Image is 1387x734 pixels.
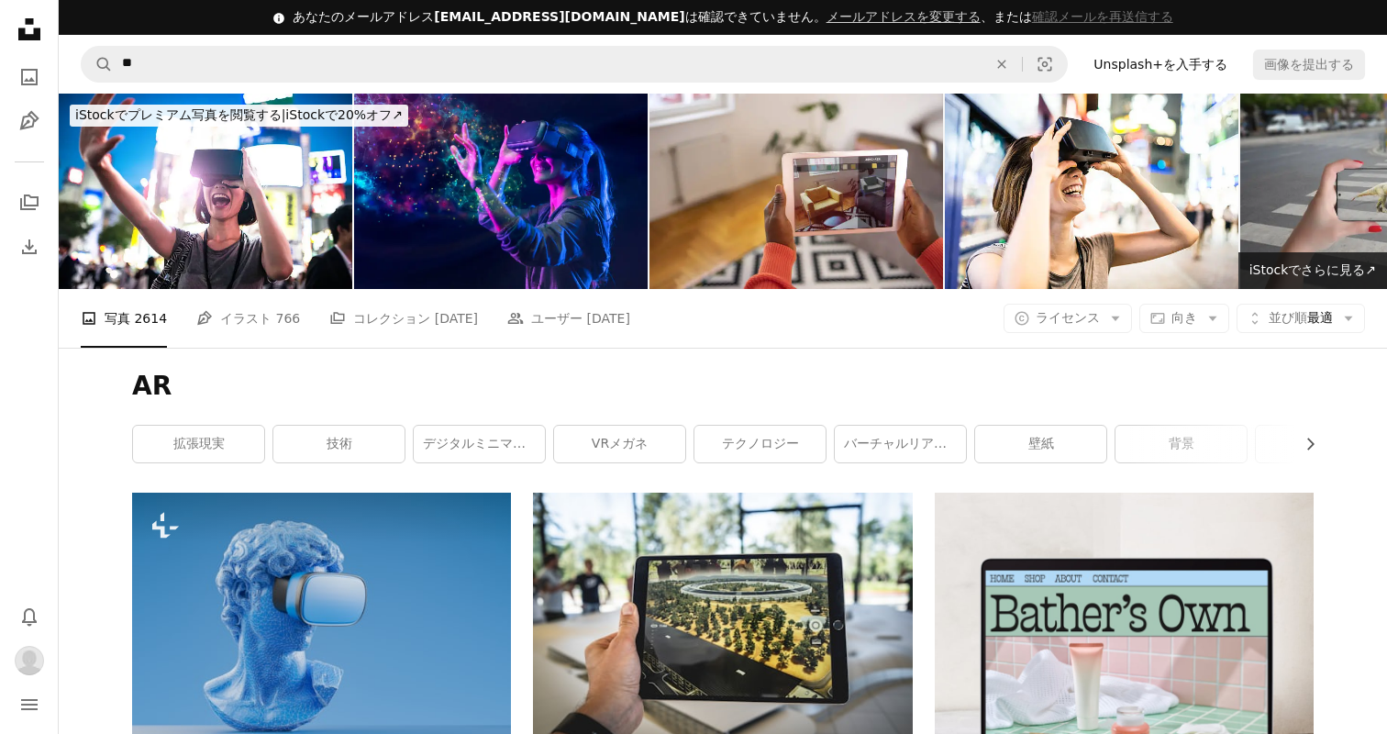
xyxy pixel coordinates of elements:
[11,686,48,723] button: メニュー
[533,610,912,627] a: 黒いiPadを持っている人
[75,107,403,122] span: iStockで20%オフ ↗
[59,94,419,138] a: iStockでプレミアム写真を閲覧する|iStockで20%オフ↗
[1256,426,1387,462] a: 人間
[649,94,943,289] img: 拡張現実インテリアデザイン
[414,426,545,462] a: デジタルミニマリズム
[1171,310,1197,325] span: 向き
[945,94,1238,289] img: 大学生を使用する女性 VR シミュレータ東京で
[196,289,300,348] a: イラスト 766
[82,47,113,82] button: Unsplashで検索する
[11,598,48,635] button: 通知
[132,610,511,627] a: 鏡を載せた青い頭
[554,426,685,462] a: VRメガネ
[354,94,648,289] img: VR草を持つ人々は、バーチャルリアリティゲームをプレイしています。未来のデジタル技術と3Dバーチャルリアリティシミュレーション現代未来的なライフスタイル
[1115,426,1247,462] a: 背景
[59,94,352,289] img: 大学生を使用する女性 VR シミュレータ東京で
[11,59,48,95] a: 写真
[435,308,478,328] span: [DATE]
[1293,426,1314,462] button: リストを右にスクロールする
[1082,50,1238,79] a: Unsplash+を入手する
[1269,310,1307,325] span: 並び順
[1032,8,1173,27] button: 確認メールを再送信する
[1238,252,1387,289] a: iStockでさらに見る↗
[11,103,48,139] a: イラスト
[1249,262,1376,277] span: iStockでさらに見る ↗
[835,426,966,462] a: バーチャルリアリティ
[1269,309,1333,328] span: 最適
[827,9,981,24] a: メールアドレスを変更する
[982,47,1022,82] button: 全てクリア
[1237,304,1365,333] button: 並び順最適
[273,426,405,462] a: 技術
[81,46,1068,83] form: サイト内でビジュアルを探す
[132,370,1314,403] h1: AR
[1004,304,1132,333] button: ライセンス
[133,426,264,462] a: 拡張現実
[329,289,478,348] a: コレクション [DATE]
[15,646,44,675] img: ユーザー湯 滓のアバター
[11,184,48,221] a: コレクション
[1139,304,1229,333] button: 向き
[11,642,48,679] button: プロフィール
[75,107,285,122] span: iStockでプレミアム写真を閲覧する |
[276,308,301,328] span: 766
[827,9,1173,24] span: 、または
[1023,47,1067,82] button: ビジュアル検索
[1036,310,1100,325] span: ライセンス
[694,426,826,462] a: テクノロジー
[587,308,630,328] span: [DATE]
[975,426,1106,462] a: 壁紙
[11,228,48,265] a: ダウンロード履歴
[1253,50,1365,79] button: 画像を提出する
[293,8,1172,27] div: あなたのメールアドレス は確認できていません。
[507,289,630,348] a: ユーザー [DATE]
[434,9,684,24] span: [EMAIL_ADDRESS][DOMAIN_NAME]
